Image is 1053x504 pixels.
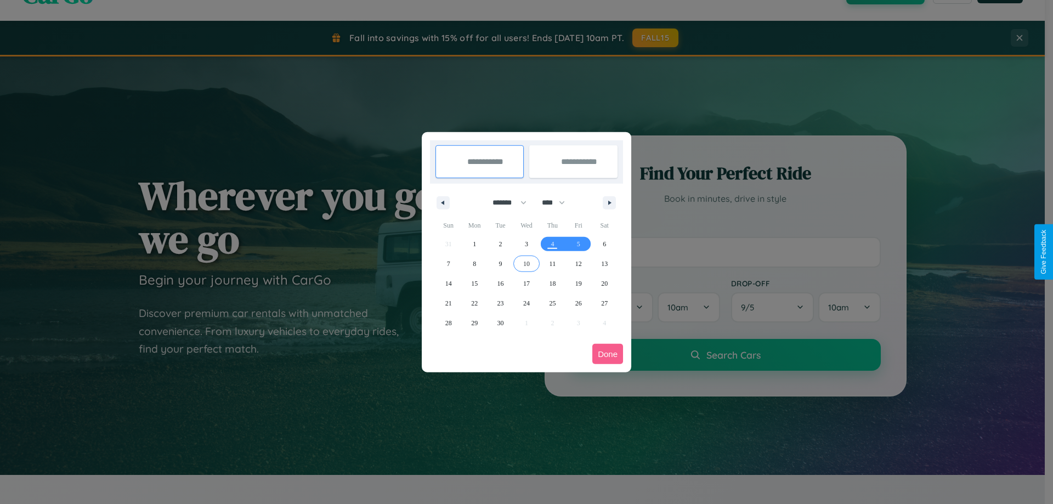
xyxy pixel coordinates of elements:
[497,313,504,333] span: 30
[461,274,487,293] button: 15
[565,234,591,254] button: 5
[601,274,608,293] span: 20
[565,254,591,274] button: 12
[488,274,513,293] button: 16
[540,217,565,234] span: Thu
[435,254,461,274] button: 7
[435,274,461,293] button: 14
[513,293,539,313] button: 24
[461,254,487,274] button: 8
[523,254,530,274] span: 10
[592,344,623,364] button: Done
[577,234,580,254] span: 5
[523,274,530,293] span: 17
[461,313,487,333] button: 29
[435,313,461,333] button: 28
[575,254,582,274] span: 12
[603,234,606,254] span: 6
[525,234,528,254] span: 3
[565,274,591,293] button: 19
[499,234,502,254] span: 2
[592,234,618,254] button: 6
[499,254,502,274] span: 9
[540,293,565,313] button: 25
[575,274,582,293] span: 19
[445,313,452,333] span: 28
[488,234,513,254] button: 2
[435,293,461,313] button: 21
[575,293,582,313] span: 26
[513,217,539,234] span: Wed
[592,293,618,313] button: 27
[473,254,476,274] span: 8
[565,293,591,313] button: 26
[461,234,487,254] button: 1
[461,293,487,313] button: 22
[549,293,556,313] span: 25
[523,293,530,313] span: 24
[473,234,476,254] span: 1
[513,274,539,293] button: 17
[435,217,461,234] span: Sun
[445,293,452,313] span: 21
[550,254,556,274] span: 11
[447,254,450,274] span: 7
[592,254,618,274] button: 13
[601,293,608,313] span: 27
[592,217,618,234] span: Sat
[592,274,618,293] button: 20
[551,234,554,254] span: 4
[488,313,513,333] button: 30
[471,293,478,313] span: 22
[1040,230,1048,274] div: Give Feedback
[497,274,504,293] span: 16
[565,217,591,234] span: Fri
[471,313,478,333] span: 29
[513,234,539,254] button: 3
[488,254,513,274] button: 9
[549,274,556,293] span: 18
[461,217,487,234] span: Mon
[540,274,565,293] button: 18
[471,274,478,293] span: 15
[601,254,608,274] span: 13
[445,274,452,293] span: 14
[488,217,513,234] span: Tue
[488,293,513,313] button: 23
[513,254,539,274] button: 10
[540,254,565,274] button: 11
[540,234,565,254] button: 4
[497,293,504,313] span: 23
